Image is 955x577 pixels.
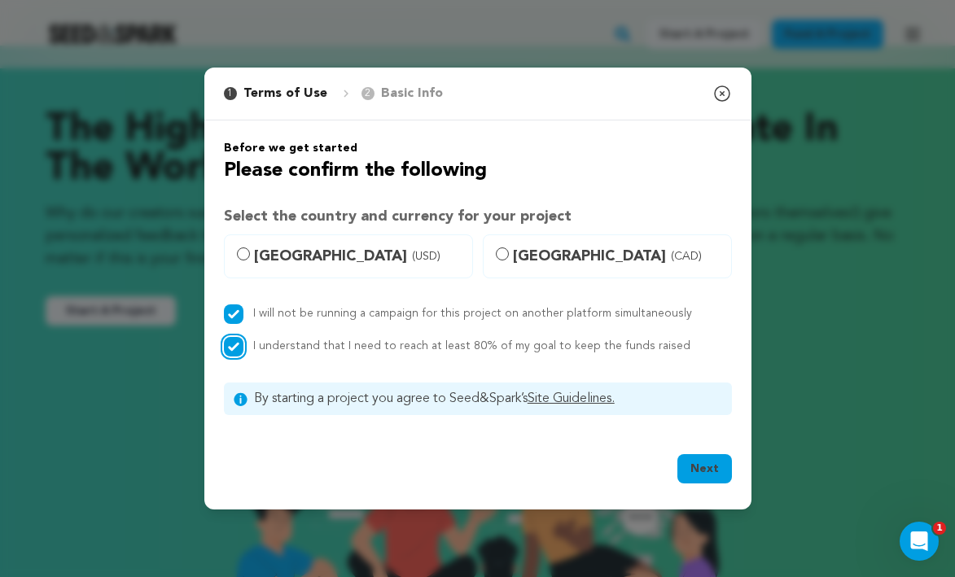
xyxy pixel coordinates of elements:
[224,205,732,228] h3: Select the country and currency for your project
[671,248,702,264] span: (CAD)
[900,522,939,561] iframe: Intercom live chat
[528,392,615,405] a: Site Guidelines.
[253,340,690,352] label: I understand that I need to reach at least 80% of my goal to keep the funds raised
[361,87,375,100] span: 2
[513,245,721,268] span: [GEOGRAPHIC_DATA]
[254,389,722,409] span: By starting a project you agree to Seed&Spark’s
[243,84,327,103] p: Terms of Use
[254,245,462,268] span: [GEOGRAPHIC_DATA]
[224,156,732,186] h2: Please confirm the following
[933,522,946,535] span: 1
[677,454,732,483] button: Next
[381,84,443,103] p: Basic Info
[412,248,440,264] span: (USD)
[224,140,732,156] h6: Before we get started
[253,308,692,319] label: I will not be running a campaign for this project on another platform simultaneously
[224,87,237,100] span: 1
